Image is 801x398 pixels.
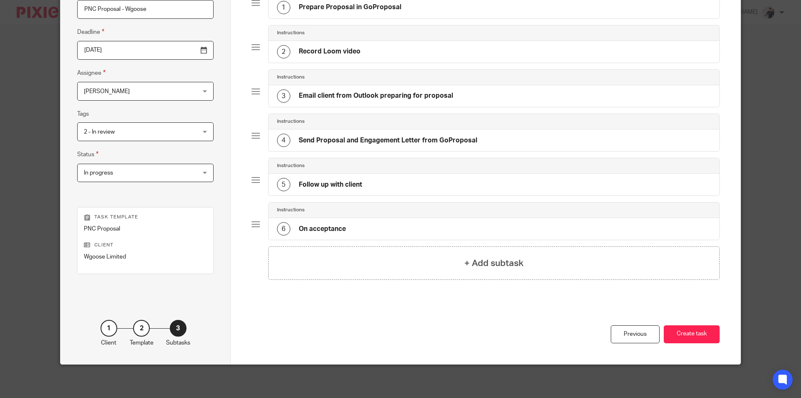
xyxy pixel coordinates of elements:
[77,41,214,60] input: Pick a date
[277,45,290,58] div: 2
[277,222,290,236] div: 6
[664,325,720,343] button: Create task
[77,27,104,37] label: Deadline
[299,3,401,12] h4: Prepare Proposal in GoProposal
[170,320,186,337] div: 3
[101,339,116,347] p: Client
[84,253,207,261] p: Wgoose Limited
[130,339,154,347] p: Template
[277,89,290,103] div: 3
[299,225,346,233] h4: On acceptance
[299,47,360,56] h4: Record Loom video
[133,320,150,337] div: 2
[277,134,290,147] div: 4
[77,68,106,78] label: Assignee
[166,339,190,347] p: Subtasks
[84,129,115,135] span: 2 - In review
[299,91,453,100] h4: Email client from Outlook preparing for proposal
[277,207,305,213] h4: Instructions
[277,178,290,191] div: 5
[101,320,117,337] div: 1
[84,170,113,176] span: In progress
[277,118,305,125] h4: Instructions
[84,242,207,248] p: Client
[277,74,305,81] h4: Instructions
[84,89,130,94] span: [PERSON_NAME]
[77,150,98,159] label: Status
[84,225,207,233] p: PNC Proposal
[611,325,660,343] div: Previous
[277,1,290,14] div: 1
[277,162,305,169] h4: Instructions
[299,136,477,145] h4: Send Proposal and Engagement Letter from GoProposal
[84,214,207,221] p: Task template
[277,30,305,36] h4: Instructions
[299,180,362,189] h4: Follow up with client
[77,110,89,118] label: Tags
[464,257,524,270] h4: + Add subtask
